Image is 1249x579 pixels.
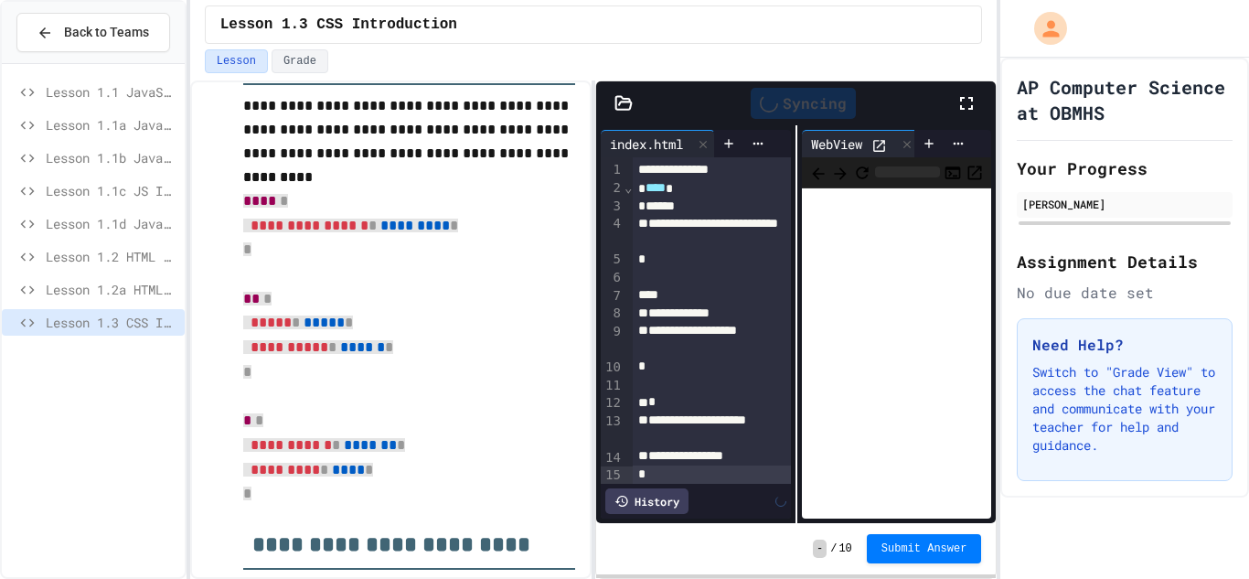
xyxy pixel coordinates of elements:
div: My Account [1015,7,1072,49]
span: Lesson 1.1b JavaScript Intro [46,148,177,167]
div: WebView [802,134,871,154]
div: 7 [601,287,624,306]
div: 2 [601,179,624,198]
h3: Need Help? [1032,334,1217,356]
button: Grade [272,49,328,73]
h2: Assignment Details [1017,249,1233,274]
div: 11 [601,377,624,395]
span: Lesson 1.3 CSS Introduction [46,313,177,332]
button: Console [944,161,962,183]
span: Lesson 1.1c JS Intro [46,181,177,200]
div: 8 [601,305,624,323]
div: 1 [601,161,624,179]
h1: AP Computer Science at OBMHS [1017,74,1233,125]
span: Lesson 1.2 HTML Basics [46,247,177,266]
button: Open in new tab [966,161,984,183]
span: Lesson 1.2a HTML Continued [46,280,177,299]
div: WebView [802,130,919,157]
div: 15 [601,466,624,485]
h2: Your Progress [1017,155,1233,181]
button: Lesson [205,49,268,73]
span: Lesson 1.3 CSS Introduction [220,14,457,36]
div: 12 [601,394,624,413]
span: Back [809,161,827,184]
p: Switch to "Grade View" to access the chat feature and communicate with your teacher for help and ... [1032,363,1217,455]
div: 3 [601,198,624,216]
span: Forward [831,161,849,184]
span: Back to Teams [64,23,149,42]
div: 14 [601,449,624,467]
div: History [605,488,689,514]
div: 10 [601,359,624,377]
div: No due date set [1017,282,1233,304]
div: index.html [601,130,715,157]
div: index.html [601,134,692,154]
div: 6 [601,269,624,287]
button: Back to Teams [16,13,170,52]
span: Lesson 1.1 JavaScript Intro [46,82,177,102]
div: 4 [601,215,624,251]
button: Submit Answer [867,534,982,563]
span: / [830,541,837,556]
span: Lesson 1.1d JavaScript [46,214,177,233]
span: 10 [838,541,851,556]
button: Refresh [853,161,871,183]
div: Syncing [751,88,856,119]
div: 9 [601,323,624,359]
span: Submit Answer [881,541,967,556]
span: Fold line [624,180,633,195]
span: - [813,540,827,558]
span: Lesson 1.1a JavaScript Intro [46,115,177,134]
div: 13 [601,413,624,448]
div: [PERSON_NAME] [1022,196,1227,212]
div: 5 [601,251,624,269]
